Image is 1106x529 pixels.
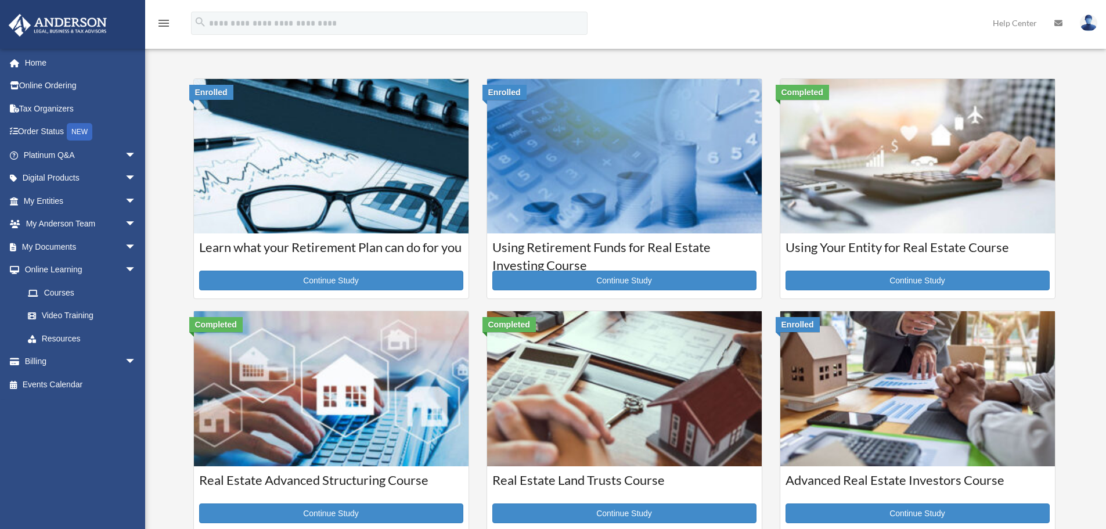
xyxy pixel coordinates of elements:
a: Continue Study [492,503,756,523]
a: Platinum Q&Aarrow_drop_down [8,143,154,167]
h3: Using Retirement Funds for Real Estate Investing Course [492,239,756,268]
a: Online Ordering [8,74,154,98]
span: arrow_drop_down [125,167,148,190]
a: My Entitiesarrow_drop_down [8,189,154,213]
div: Enrolled [482,85,527,100]
a: Continue Study [199,503,463,523]
a: Courses [16,281,148,304]
a: Home [8,51,154,74]
a: Video Training [16,304,154,328]
div: Completed [482,317,536,332]
a: Continue Study [492,271,756,290]
span: arrow_drop_down [125,258,148,282]
h3: Real Estate Advanced Structuring Course [199,472,463,501]
div: NEW [67,123,92,141]
i: search [194,16,207,28]
div: Completed [189,317,243,332]
a: My Documentsarrow_drop_down [8,235,154,258]
h3: Advanced Real Estate Investors Course [786,472,1050,501]
a: My Anderson Teamarrow_drop_down [8,213,154,236]
a: Continue Study [786,503,1050,523]
span: arrow_drop_down [125,235,148,259]
img: User Pic [1080,15,1097,31]
a: Resources [16,327,154,350]
div: Enrolled [189,85,233,100]
a: Digital Productsarrow_drop_down [8,167,154,190]
span: arrow_drop_down [125,213,148,236]
a: Billingarrow_drop_down [8,350,154,373]
h3: Using Your Entity for Real Estate Course [786,239,1050,268]
a: Continue Study [786,271,1050,290]
div: Enrolled [776,317,820,332]
div: Completed [776,85,829,100]
h3: Learn what your Retirement Plan can do for you [199,239,463,268]
span: arrow_drop_down [125,350,148,374]
span: arrow_drop_down [125,189,148,213]
a: Online Learningarrow_drop_down [8,258,154,282]
a: menu [157,20,171,30]
a: Events Calendar [8,373,154,396]
a: Tax Organizers [8,97,154,120]
a: Continue Study [199,271,463,290]
h3: Real Estate Land Trusts Course [492,472,756,501]
img: Anderson Advisors Platinum Portal [5,14,110,37]
i: menu [157,16,171,30]
span: arrow_drop_down [125,143,148,167]
a: Order StatusNEW [8,120,154,144]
